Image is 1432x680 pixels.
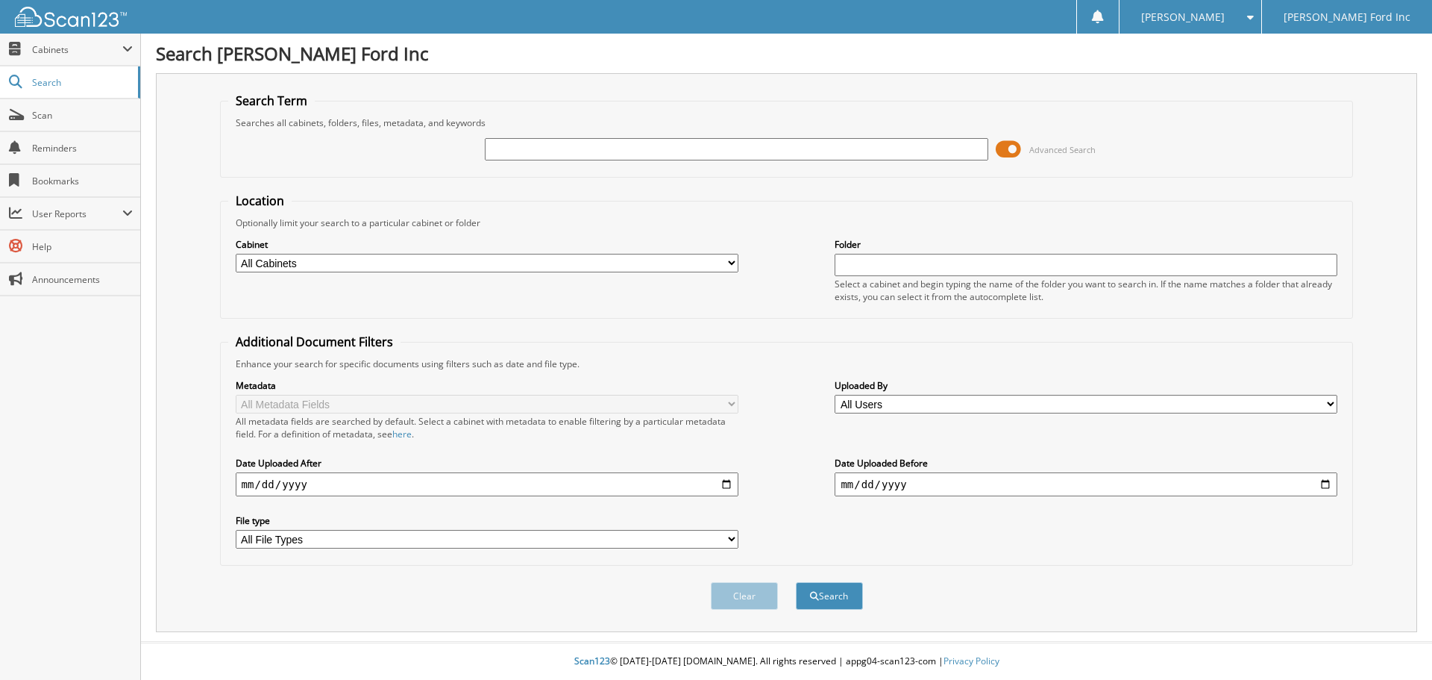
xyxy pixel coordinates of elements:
a: Privacy Policy [943,655,999,667]
a: here [392,428,412,440]
span: Announcements [32,273,133,286]
span: Cabinets [32,43,122,56]
span: Scan [32,109,133,122]
div: © [DATE]-[DATE] [DOMAIN_NAME]. All rights reserved | appg04-scan123-com | [141,643,1432,680]
legend: Search Term [228,93,315,109]
div: Optionally limit your search to a particular cabinet or folder [228,216,1345,229]
h1: Search [PERSON_NAME] Ford Inc [156,41,1417,66]
button: Search [796,582,863,610]
label: File type [236,514,738,527]
span: Scan123 [574,655,610,667]
label: Uploaded By [835,379,1337,392]
input: start [236,472,738,496]
button: Clear [711,582,778,610]
div: All metadata fields are searched by default. Select a cabinet with metadata to enable filtering b... [236,415,738,440]
label: Cabinet [236,238,738,251]
label: Date Uploaded Before [835,457,1337,470]
span: Advanced Search [1029,144,1096,155]
label: Metadata [236,379,738,392]
img: scan123-logo-white.svg [15,7,127,27]
label: Folder [835,238,1337,251]
span: Search [32,76,131,89]
label: Date Uploaded After [236,457,738,470]
legend: Additional Document Filters [228,334,401,350]
div: Select a cabinet and begin typing the name of the folder you want to search in. If the name match... [835,278,1337,303]
span: User Reports [32,208,122,220]
span: [PERSON_NAME] Ford Inc [1284,13,1410,22]
span: Help [32,240,133,253]
input: end [835,472,1337,496]
div: Enhance your search for specific documents using filters such as date and file type. [228,358,1345,370]
legend: Location [228,193,292,209]
div: Searches all cabinets, folders, files, metadata, and keywords [228,116,1345,129]
span: Bookmarks [32,175,133,187]
span: Reminders [32,142,133,155]
span: [PERSON_NAME] [1141,13,1225,22]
